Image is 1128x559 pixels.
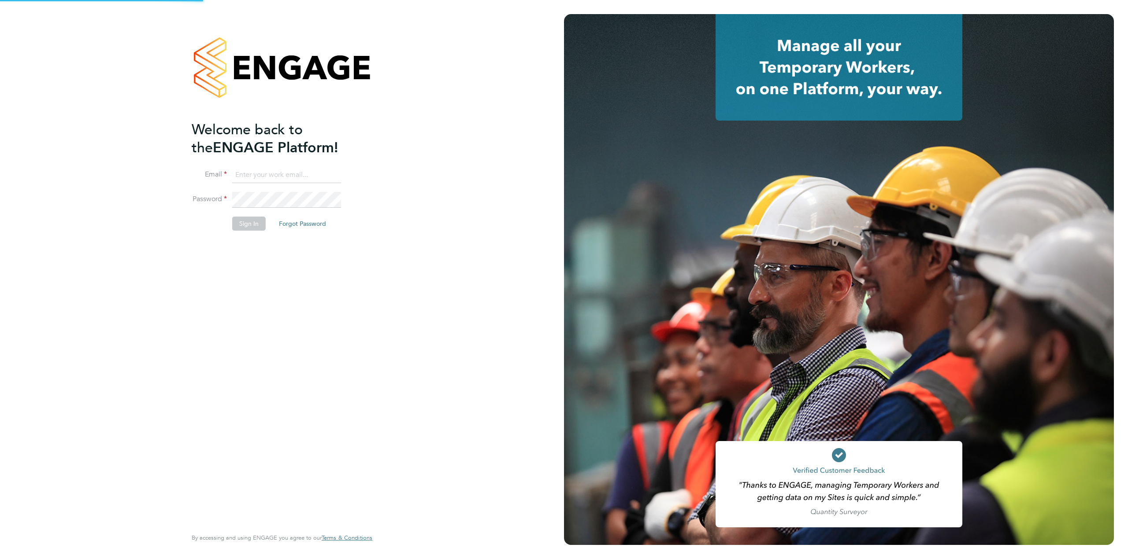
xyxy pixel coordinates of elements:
span: Welcome back to the [192,121,303,156]
button: Forgot Password [272,217,333,231]
span: By accessing and using ENGAGE you agree to our [192,534,372,541]
a: Terms & Conditions [322,534,372,541]
h2: ENGAGE Platform! [192,121,364,157]
button: Sign In [232,217,266,231]
input: Enter your work email... [232,167,341,183]
label: Password [192,195,227,204]
label: Email [192,170,227,179]
span: Terms & Conditions [322,534,372,541]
